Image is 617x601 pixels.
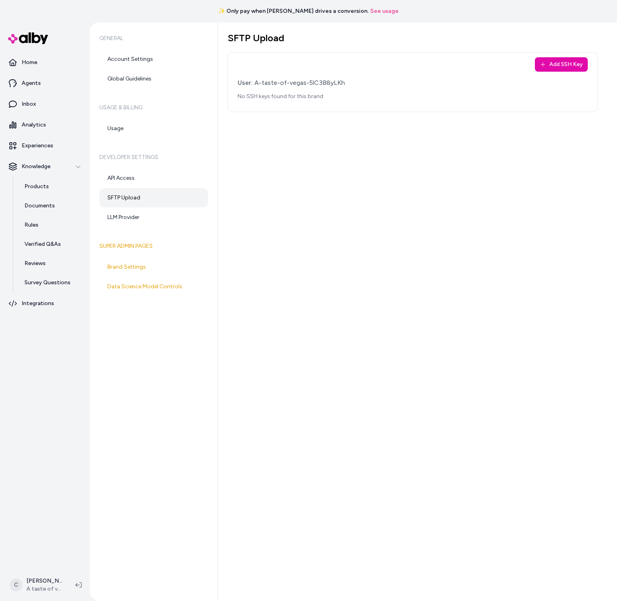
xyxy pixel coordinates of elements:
[22,58,37,66] p: Home
[22,100,36,108] p: Inbox
[535,57,588,72] button: Add SSH Key
[3,294,87,313] a: Integrations
[3,157,87,176] button: Knowledge
[99,27,208,50] h6: General
[99,188,208,207] a: SFTP Upload
[22,142,53,150] p: Experiences
[3,136,87,155] a: Experiences
[5,572,69,598] button: C[PERSON_NAME]A taste of vegas
[22,79,41,87] p: Agents
[16,177,87,196] a: Products
[99,96,208,119] h6: Usage & Billing
[238,79,253,86] span: User:
[99,257,208,277] a: Brand Settings
[99,50,208,69] a: Account Settings
[26,577,63,585] p: [PERSON_NAME]
[228,32,598,44] h1: SFTP Upload
[22,121,46,129] p: Analytics
[3,115,87,135] a: Analytics
[24,259,46,267] p: Reviews
[99,69,208,88] a: Global Guidelines
[8,32,48,44] img: alby Logo
[3,74,87,93] a: Agents
[16,273,87,292] a: Survey Questions
[22,299,54,308] p: Integrations
[24,202,55,210] p: Documents
[99,169,208,188] a: API Access
[16,196,87,215] a: Documents
[99,119,208,138] a: Usage
[218,7,369,15] span: ✨ Only pay when [PERSON_NAME] drives a conversion.
[16,254,87,273] a: Reviews
[238,78,588,88] div: A-taste-of-vegas-5lC3B8yLKh
[24,221,38,229] p: Rules
[10,579,22,591] span: C
[99,277,208,296] a: Data Science Model Controls
[24,240,61,248] p: Verified Q&As
[24,183,49,191] p: Products
[99,146,208,169] h6: Developer Settings
[370,7,399,15] a: See usage
[99,208,208,227] a: LLM Provider
[238,92,588,101] p: No SSH keys found for this brand
[22,163,50,171] p: Knowledge
[26,585,63,593] span: A taste of vegas
[3,53,87,72] a: Home
[3,94,87,114] a: Inbox
[99,235,208,257] h6: Super Admin Pages
[24,279,71,287] p: Survey Questions
[16,235,87,254] a: Verified Q&As
[16,215,87,235] a: Rules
